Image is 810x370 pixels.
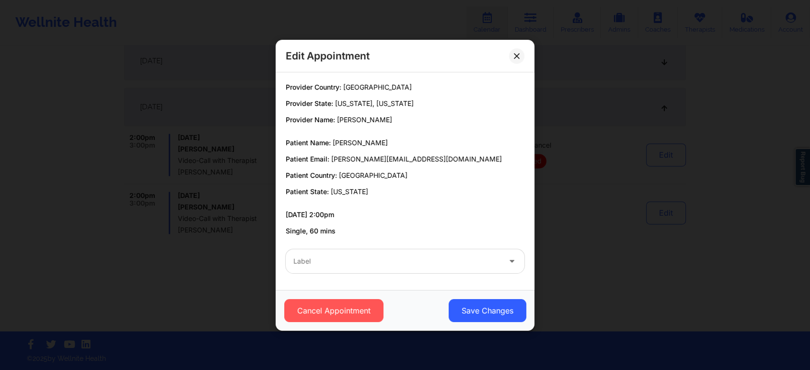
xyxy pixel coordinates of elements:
span: [PERSON_NAME] [333,139,388,147]
span: [PERSON_NAME] [337,116,392,124]
span: [GEOGRAPHIC_DATA] [343,83,412,91]
span: [US_STATE] [331,187,368,196]
span: [PERSON_NAME][EMAIL_ADDRESS][DOMAIN_NAME] [331,155,502,163]
p: [DATE] 2:00pm [286,210,524,220]
p: Provider State: [286,99,524,108]
span: [GEOGRAPHIC_DATA] [339,171,407,179]
span: [US_STATE], [US_STATE] [335,99,414,107]
p: Patient Email: [286,154,524,164]
p: Patient Name: [286,138,524,148]
button: Save Changes [449,299,526,322]
p: Patient State: [286,187,524,197]
p: Provider Country: [286,82,524,92]
p: Patient Country: [286,171,524,180]
h2: Edit Appointment [286,49,370,62]
button: Cancel Appointment [284,299,383,322]
p: Provider Name: [286,115,524,125]
p: Single, 60 mins [286,226,524,236]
